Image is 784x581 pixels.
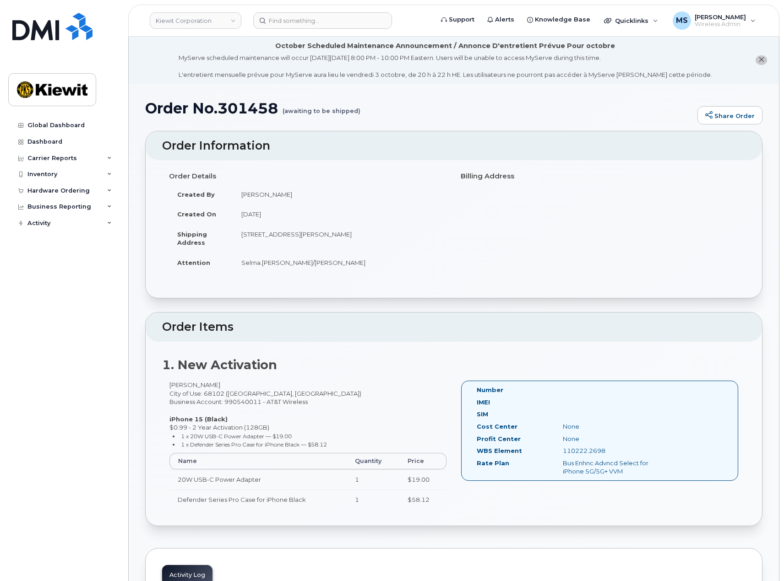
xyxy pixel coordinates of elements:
[556,447,677,455] div: 110222.2698
[744,541,777,574] iframe: Messenger Launcher
[162,357,277,372] strong: 1. New Activation
[169,469,347,490] td: 20W USB-C Power Adapter
[169,415,228,423] strong: iPhone 15 (Black)
[177,231,207,247] strong: Shipping Address
[177,191,215,198] strong: Created By
[697,106,762,124] a: Share Order
[275,41,615,51] div: October Scheduled Maintenance Announcement / Annonce D'entretient Prévue Pour octobre
[181,433,292,440] small: 1 x 20W USB-C Power Adapter — $19.00
[399,453,446,469] th: Price
[347,453,399,469] th: Quantity
[162,140,746,152] h2: Order Information
[556,435,677,443] div: None
[556,459,677,476] div: Bus Enhnc Advncd Select for iPhone 5G/5G+ VVM
[477,386,503,394] label: Number
[461,172,739,180] h4: Billing Address
[399,469,446,490] td: $19.00
[399,490,446,510] td: $58.12
[169,172,447,180] h4: Order Details
[233,184,447,204] td: [PERSON_NAME]
[477,410,488,419] label: SIM
[169,490,347,510] td: Defender Series Pro Case for iPhone Black
[233,253,447,273] td: Selma.[PERSON_NAME]/[PERSON_NAME]
[233,204,447,224] td: [DATE]
[181,441,327,448] small: 1 x Defender Series Pro Case for iPhone Black — $58.12
[177,210,216,218] strong: Created On
[477,422,517,431] label: Cost Center
[177,259,210,266] strong: Attention
[179,54,712,79] div: MyServe scheduled maintenance will occur [DATE][DATE] 8:00 PM - 10:00 PM Eastern. Users will be u...
[283,100,360,114] small: (awaiting to be shipped)
[477,398,490,407] label: IMEI
[477,447,522,455] label: WBS Element
[162,321,746,334] h2: Order Items
[347,490,399,510] td: 1
[477,435,521,443] label: Profit Center
[145,100,693,116] h1: Order No.301458
[347,469,399,490] td: 1
[233,224,447,253] td: [STREET_ADDRESS][PERSON_NAME]
[162,381,454,517] div: [PERSON_NAME] City of Use: 68102 ([GEOGRAPHIC_DATA], [GEOGRAPHIC_DATA]) Business Account: 9905400...
[556,422,677,431] div: None
[477,459,509,468] label: Rate Plan
[756,55,767,65] button: close notification
[169,453,347,469] th: Name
